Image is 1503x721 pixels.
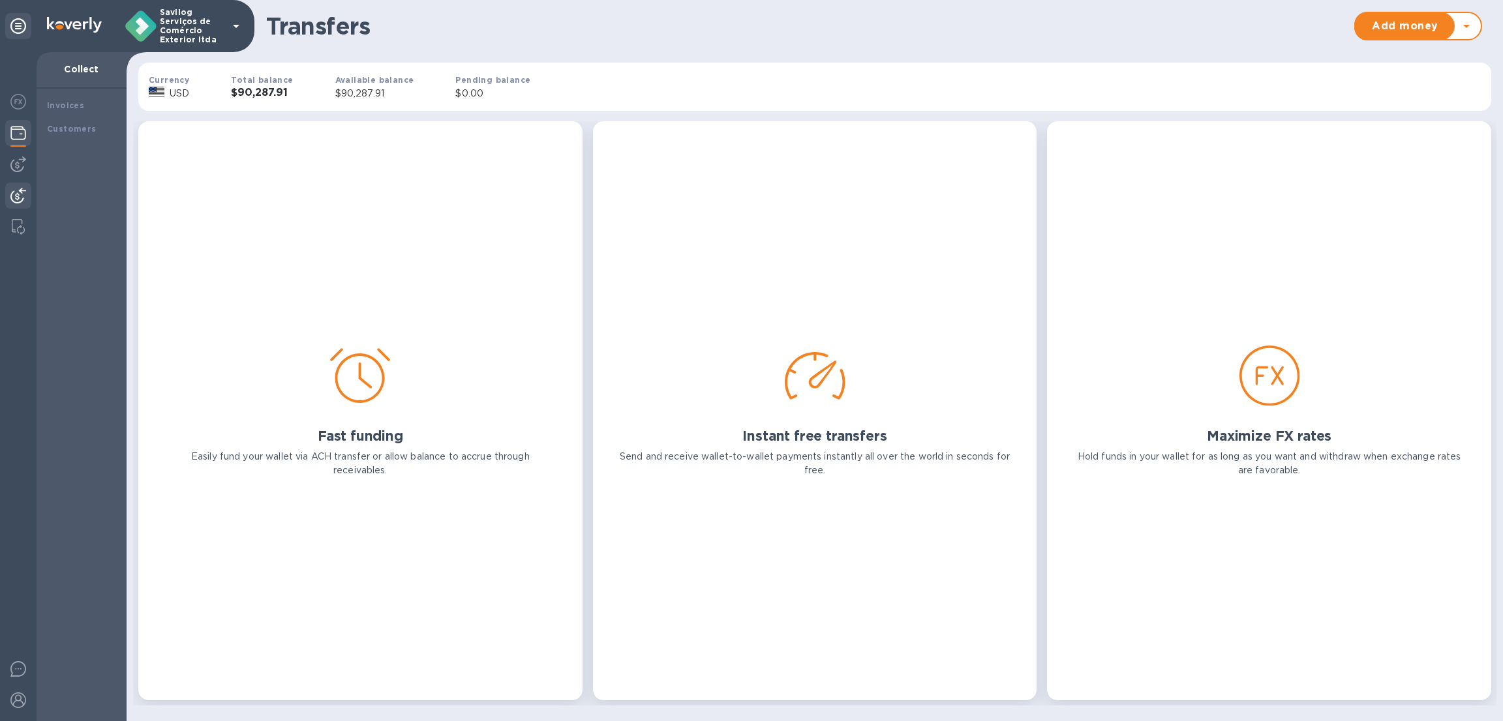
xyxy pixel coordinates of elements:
p: Collect [47,63,116,76]
img: Wallets [10,125,26,141]
p: Savilog Serviços de Comércio Exterior ltda [160,8,225,44]
p: Hold funds in your wallet for as long as you want and withdraw when exchange rates are favorable. [1073,450,1465,477]
img: Logo [47,17,102,33]
b: Available balance [335,75,414,85]
b: Invoices [47,100,84,110]
b: Total balance [231,75,293,85]
p: Send and receive wallet-to-wallet payments instantly all over the world in seconds for free. [619,450,1011,477]
span: Add money [1366,18,1444,34]
h1: Transfers [266,12,1348,40]
p: $90,287.91 [335,87,414,100]
button: Add money [1356,13,1455,39]
b: Pending balance [455,75,530,85]
h2: Fast funding [318,428,403,444]
p: USD [170,87,189,100]
h2: Maximize FX rates [1207,428,1331,444]
b: Customers [47,124,97,134]
b: Currency [149,75,189,85]
div: Unpin categories [5,13,31,39]
img: Foreign exchange [10,94,26,110]
p: Easily fund your wallet via ACH transfer or allow balance to accrue through receivables. [164,450,556,477]
h3: $90,287.91 [231,87,293,99]
h2: Instant free transfers [742,428,887,444]
p: $0.00 [455,87,530,100]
